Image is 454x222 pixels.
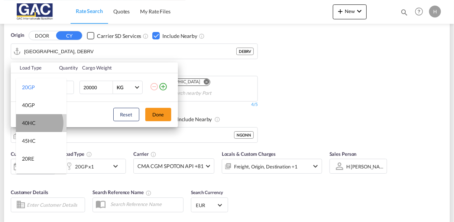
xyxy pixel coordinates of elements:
[22,173,34,180] div: 40RE
[22,155,34,163] div: 20RE
[22,119,36,127] div: 40HC
[22,84,35,91] div: 20GP
[22,137,36,145] div: 45HC
[22,102,35,109] div: 40GP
